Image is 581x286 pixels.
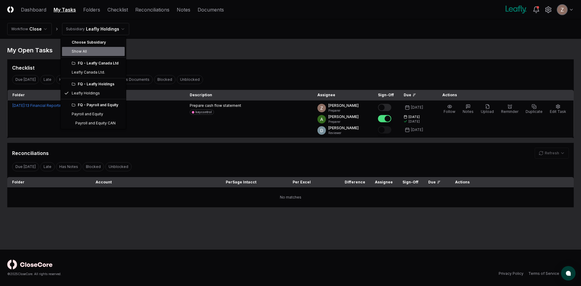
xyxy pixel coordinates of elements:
[72,70,105,75] div: Leafly Canada Ltd.
[72,102,122,108] div: FQ - Payroll and Equity
[72,120,116,126] div: Payroll and Equity CAN
[72,90,100,96] div: Leafly Holdings
[72,81,122,87] div: FQ - Leafly Holdings
[72,111,103,117] div: Payroll and Equity
[72,61,122,66] div: FQ - Leafly Canada Ltd
[62,38,125,47] div: Choose Subsidiary
[72,49,87,54] span: Show All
